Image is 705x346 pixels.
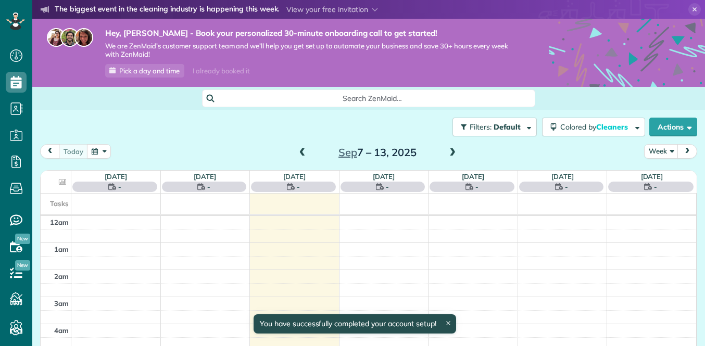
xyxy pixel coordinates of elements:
a: [DATE] [462,172,484,181]
button: Actions [649,118,697,136]
a: [DATE] [105,172,127,181]
span: We are ZenMaid’s customer support team and we’ll help you get set up to automate your business an... [105,42,518,59]
span: 12am [50,218,69,226]
a: Filters: Default [447,118,537,136]
a: [DATE] [641,172,663,181]
span: Filters: [470,122,492,132]
h2: 7 – 13, 2025 [312,147,443,158]
span: Colored by [560,122,632,132]
a: Pick a day and time [105,64,184,78]
span: Cleaners [596,122,630,132]
span: 3am [54,299,69,307]
span: Default [494,122,521,132]
span: 2am [54,272,69,280]
span: - [118,182,121,192]
span: Tasks [50,199,69,208]
span: - [475,182,479,192]
button: Colored byCleaners [542,118,645,136]
span: New [15,234,30,244]
span: - [297,182,300,192]
strong: Hey, [PERSON_NAME] - Book your personalized 30-minute onboarding call to get started! [105,28,518,39]
span: Pick a day and time [119,67,180,75]
button: Filters: Default [452,118,537,136]
div: I already booked it [186,65,256,78]
span: - [565,182,568,192]
img: maria-72a9807cf96188c08ef61303f053569d2e2a8a1cde33d635c8a3ac13582a053d.jpg [47,28,66,47]
a: [DATE] [551,172,574,181]
a: [DATE] [373,172,395,181]
button: next [677,144,697,158]
button: prev [40,144,60,158]
span: New [15,260,30,271]
span: 1am [54,245,69,253]
span: - [207,182,210,192]
img: michelle-19f622bdf1676172e81f8f8fba1fb50e276960ebfe0243fe18214015130c80e4.jpg [74,28,93,47]
span: - [386,182,389,192]
span: - [654,182,657,192]
span: 4am [54,326,69,335]
a: [DATE] [283,172,306,181]
img: jorge-587dff0eeaa6aab1f244e6dc62b8924c3b6ad411094392a53c71c6c4a576187d.jpg [60,28,79,47]
strong: The biggest event in the cleaning industry is happening this week. [55,4,279,16]
button: today [59,144,88,158]
button: Week [644,144,678,158]
div: You have successfully completed your account setup! [254,314,456,334]
a: [DATE] [194,172,216,181]
span: Sep [338,146,357,159]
